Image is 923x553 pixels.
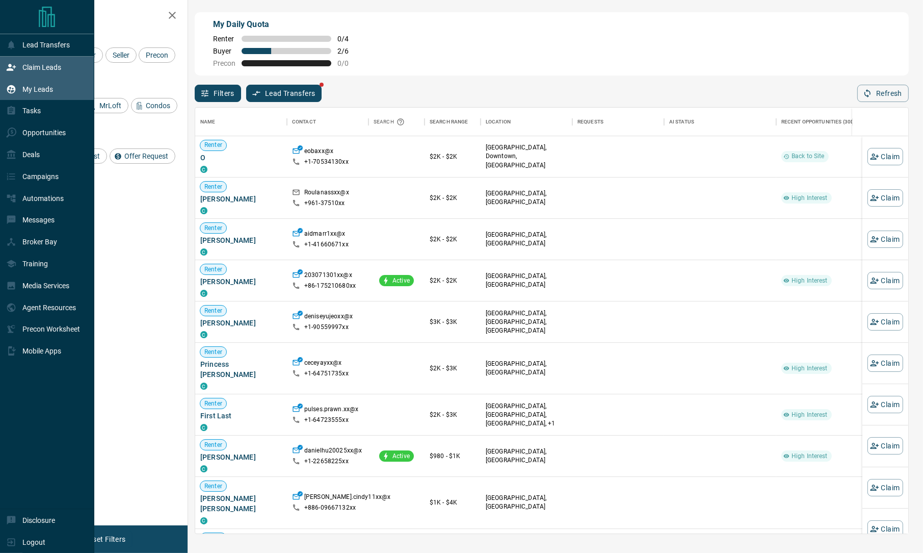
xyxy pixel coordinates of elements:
p: My Daily Quota [213,18,360,31]
p: $1K - $4K [430,498,476,507]
button: Reset Filters [77,531,132,548]
span: Renter [200,348,226,357]
span: High Interest [787,276,832,285]
p: eobaxx@x [304,147,333,158]
p: $3K - $3K [430,317,476,326]
p: Roulanassxx@x [304,188,349,199]
span: [PERSON_NAME] [200,318,282,328]
span: Buyer [213,47,235,55]
span: Renter [200,441,226,449]
p: [GEOGRAPHIC_DATA], [GEOGRAPHIC_DATA], [GEOGRAPHIC_DATA] [486,309,567,335]
p: +961- 37510xx [304,199,345,208]
p: $2K - $2K [430,235,476,244]
button: Filters [195,85,241,102]
p: [GEOGRAPHIC_DATA], [GEOGRAPHIC_DATA] [486,231,567,248]
div: Recent Opportunities (30d) [781,108,856,136]
p: [GEOGRAPHIC_DATA], [GEOGRAPHIC_DATA] [486,360,567,377]
p: [GEOGRAPHIC_DATA], [GEOGRAPHIC_DATA] [486,494,567,511]
span: Renter [200,265,226,274]
p: [GEOGRAPHIC_DATA], [GEOGRAPHIC_DATA] [486,272,567,289]
p: ceceyayxx@x [304,359,341,369]
p: aidmarr1xx@x [304,230,346,240]
button: Claim [867,520,903,538]
div: Recent Opportunities (30d) [776,108,878,136]
p: +1- 64751735xx [304,369,349,378]
p: +1- 70534130xx [304,158,349,166]
span: Renter [200,399,226,408]
span: [PERSON_NAME] [200,276,282,287]
button: Lead Transfers [246,85,322,102]
p: +1- 64723555xx [304,416,349,424]
span: Active [388,452,414,461]
p: pulses.prawn.xx@x [304,405,358,416]
div: condos.ca [200,465,207,472]
button: Claim [867,396,903,413]
span: High Interest [787,194,832,203]
p: $2K - $3K [430,410,476,419]
span: O [200,153,282,163]
span: Renter [200,224,226,233]
span: Precon [142,51,172,59]
p: +1- 22658225xx [304,457,349,466]
span: Back to Site [787,152,829,161]
div: Location [481,108,572,136]
div: condos.ca [200,517,207,524]
p: [GEOGRAPHIC_DATA], [GEOGRAPHIC_DATA] [486,447,567,465]
span: Condos [142,102,174,110]
div: Location [486,108,511,136]
div: AI Status [664,108,776,136]
div: Search [374,108,407,136]
div: Requests [572,108,664,136]
div: Name [200,108,216,136]
span: [PERSON_NAME][PERSON_NAME] [200,493,282,514]
p: +86- 175210680xx [304,282,356,290]
span: Renter [200,482,226,491]
div: condos.ca [200,331,207,338]
p: +1- 90559997xx [304,323,349,332]
p: +886- 09667132xx [304,504,356,512]
span: Renter [200,141,226,149]
div: condos.ca [200,424,207,431]
div: condos.ca [200,248,207,256]
div: Name [195,108,287,136]
p: $980 - $1K [430,451,476,461]
span: [PERSON_NAME] [200,452,282,462]
button: Claim [867,272,903,289]
button: Refresh [857,85,909,102]
span: Active [388,276,414,285]
span: Renter [200,183,226,191]
span: MrLoft [96,102,125,110]
div: condos.ca [200,383,207,390]
div: Seller [106,47,137,63]
button: Claim [867,355,903,372]
p: [GEOGRAPHIC_DATA], [GEOGRAPHIC_DATA] [486,189,567,207]
p: 203071301xx@x [304,271,352,282]
span: Renter [200,534,226,542]
p: $2K - $2K [430,276,476,285]
span: First Last [200,411,282,421]
p: +1- 41660671xx [304,240,349,249]
div: Condos [131,98,177,113]
div: Search Range [425,108,481,136]
span: Precon [213,59,235,67]
div: AI Status [669,108,694,136]
button: Claim [867,437,903,455]
div: Contact [292,108,316,136]
span: Renter [213,35,235,43]
p: $2K - $3K [430,364,476,373]
span: Renter [200,307,226,315]
span: [PERSON_NAME] [200,235,282,245]
div: Contact [287,108,368,136]
p: deniseyujeoxx@x [304,312,353,323]
div: Precon [139,47,175,63]
span: Offer Request [121,152,172,160]
span: 2 / 6 [337,47,360,55]
div: Requests [577,108,603,136]
span: High Interest [787,364,832,373]
span: Princess [PERSON_NAME] [200,359,282,380]
span: 0 / 0 [337,59,360,67]
p: [GEOGRAPHIC_DATA], Downtown, [GEOGRAPHIC_DATA] [486,143,567,169]
span: High Interest [787,411,832,419]
button: Claim [867,189,903,207]
div: condos.ca [200,290,207,297]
